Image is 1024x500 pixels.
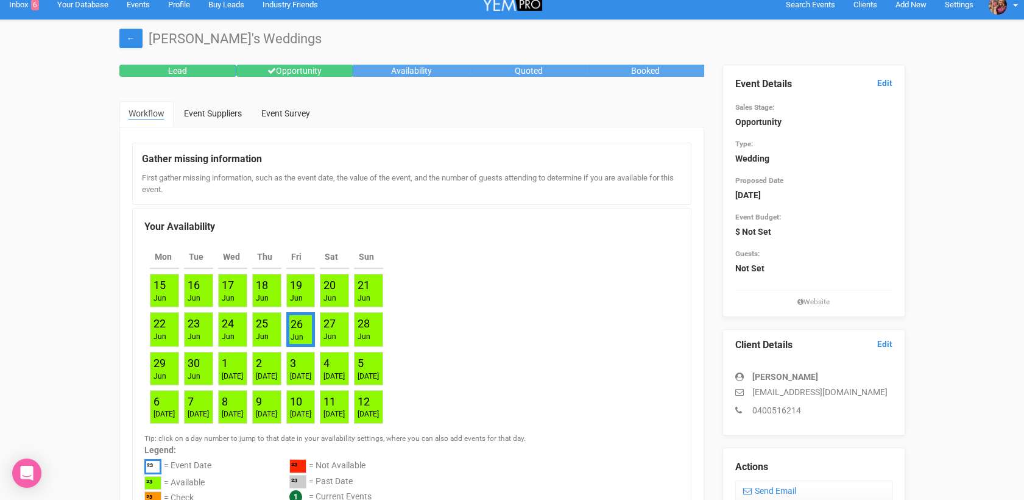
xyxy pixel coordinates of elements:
legend: Your Availability [144,220,679,234]
a: 29 [154,357,166,370]
div: [DATE] [290,371,311,382]
strong: [PERSON_NAME] [752,372,818,382]
div: Availability [353,65,470,77]
div: Jun [154,371,166,382]
div: [DATE] [358,409,379,420]
a: 30 [188,357,200,370]
a: 25 [256,317,268,330]
a: 15 [154,279,166,291]
legend: Gather missing information [142,152,682,166]
div: ²³ [144,459,161,474]
legend: Client Details [735,338,892,352]
a: 2 [256,357,262,370]
a: 20 [323,279,336,291]
div: First gather missing information, such as the event date, the value of the event, and the number ... [142,173,682,195]
div: Jun [154,293,166,304]
div: [DATE] [256,409,277,420]
small: Sales Stage: [735,103,774,112]
a: 3 [290,357,296,370]
div: Jun [154,332,166,342]
th: Fri [286,246,316,269]
small: Proposed Date [735,176,783,185]
th: Sat [320,246,349,269]
a: 6 [154,395,160,408]
div: Jun [188,371,200,382]
a: 26 [291,318,303,330]
a: 9 [256,395,262,408]
a: ← [119,29,143,48]
a: Event Survey [252,101,319,126]
div: Booked [587,65,704,77]
div: Jun [358,332,370,342]
div: ²³ [289,475,306,489]
a: 4 [323,357,330,370]
div: [DATE] [154,409,175,420]
a: 7 [188,395,194,408]
p: 0400516214 [735,404,892,416]
div: [DATE] [222,409,243,420]
div: [DATE] [323,371,345,382]
a: Workflow [119,101,174,127]
a: 23 [188,317,200,330]
div: Jun [256,332,269,342]
div: [DATE] [358,371,379,382]
div: [DATE] [188,409,209,420]
a: Edit [877,338,892,350]
a: 22 [154,317,166,330]
small: Guests: [735,249,760,258]
div: ²³ [289,459,306,473]
div: [DATE] [323,409,345,420]
div: [DATE] [256,371,277,382]
div: Jun [358,293,370,304]
a: 28 [358,317,370,330]
a: 21 [358,279,370,291]
a: 16 [188,279,200,291]
div: = Available [164,476,205,492]
a: 1 [222,357,228,370]
a: 19 [290,279,302,291]
a: 24 [222,317,234,330]
div: Jun [291,332,303,343]
small: Website [735,297,892,307]
div: = Not Available [309,459,365,475]
small: Tip: click on a day number to jump to that date in your availability settings, where you can also... [144,434,526,443]
div: Jun [290,293,303,304]
div: Jun [323,293,336,304]
th: Thu [252,246,281,269]
div: Jun [222,293,235,304]
strong: Opportunity [735,117,782,127]
a: 18 [256,279,268,291]
a: Edit [877,77,892,89]
div: Jun [222,332,235,342]
a: 12 [358,395,370,408]
th: Wed [218,246,247,269]
a: 27 [323,317,336,330]
div: Lead [119,65,236,77]
a: 10 [290,395,302,408]
div: = Past Date [309,475,353,491]
small: Event Budget: [735,213,781,221]
legend: Event Details [735,77,892,91]
h1: [PERSON_NAME]'s Weddings [119,32,905,46]
a: 17 [222,279,234,291]
small: Type: [735,140,753,148]
a: 5 [358,357,364,370]
div: Open Intercom Messenger [12,459,41,488]
th: Sun [354,246,383,269]
div: Quoted [470,65,587,77]
div: [DATE] [222,371,243,382]
a: Event Suppliers [175,101,251,126]
label: Legend: [144,444,679,456]
th: Mon [150,246,179,269]
div: Opportunity [236,65,353,77]
div: [DATE] [290,409,311,420]
div: Jun [188,332,200,342]
div: = Event Date [164,459,211,476]
a: 8 [222,395,228,408]
strong: [DATE] [735,190,761,200]
p: [EMAIL_ADDRESS][DOMAIN_NAME] [735,386,892,398]
legend: Actions [735,460,892,474]
th: Tue [184,246,213,269]
div: Jun [256,293,269,304]
a: 11 [323,395,336,408]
